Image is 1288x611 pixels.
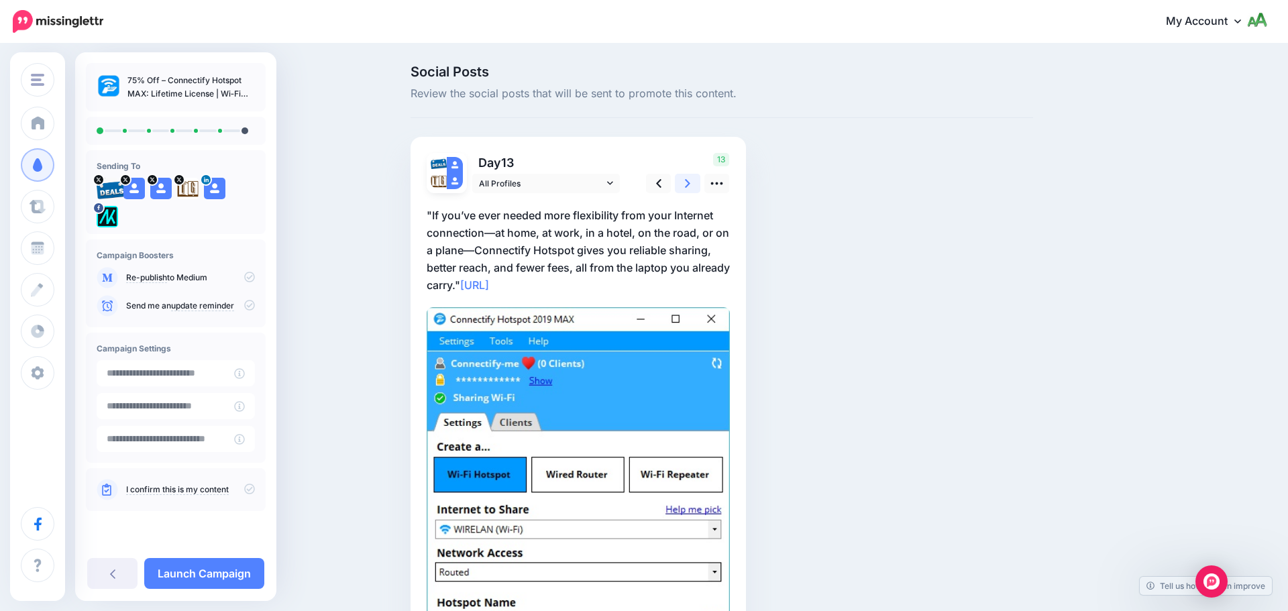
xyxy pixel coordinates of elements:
[447,157,463,173] img: user_default_image.png
[431,173,447,189] img: agK0rCH6-27705.jpg
[177,178,199,199] img: agK0rCH6-27705.jpg
[472,153,622,172] p: Day
[431,157,447,169] img: 95cf0fca748e57b5e67bba0a1d8b2b21-27699.png
[126,484,229,495] a: I confirm this is my content
[1152,5,1268,38] a: My Account
[1195,565,1228,598] div: Open Intercom Messenger
[97,250,255,260] h4: Campaign Boosters
[97,206,118,227] img: 300371053_782866562685722_1733786435366177641_n-bsa128417.png
[97,343,255,353] h4: Campaign Settings
[171,300,234,311] a: update reminder
[13,10,103,33] img: Missinglettr
[150,178,172,199] img: user_default_image.png
[97,74,121,98] img: 3c48988ed2e4525cd83ec76f3f4cc5e5_thumb.jpg
[123,178,145,199] img: user_default_image.png
[126,272,167,283] a: Re-publish
[97,161,255,171] h4: Sending To
[713,153,729,166] span: 13
[127,74,255,101] p: 75% Off – Connectify Hotspot MAX: Lifetime License | Wi‑Fi Hotspot, Virtual Router & Repeater Sof...
[97,178,126,199] img: 95cf0fca748e57b5e67bba0a1d8b2b21-27699.png
[427,207,730,294] p: "If you’ve ever needed more flexibility from your Internet connection—at home, at work, in a hote...
[1140,577,1272,595] a: Tell us how we can improve
[472,174,620,193] a: All Profiles
[479,176,604,190] span: All Profiles
[501,156,514,170] span: 13
[411,85,1033,103] span: Review the social posts that will be sent to promote this content.
[460,278,489,292] a: [URL]
[126,272,255,284] p: to Medium
[204,178,225,199] img: user_default_image.png
[126,300,255,312] p: Send me an
[411,65,1033,78] span: Social Posts
[447,173,463,189] img: user_default_image.png
[31,74,44,86] img: menu.png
